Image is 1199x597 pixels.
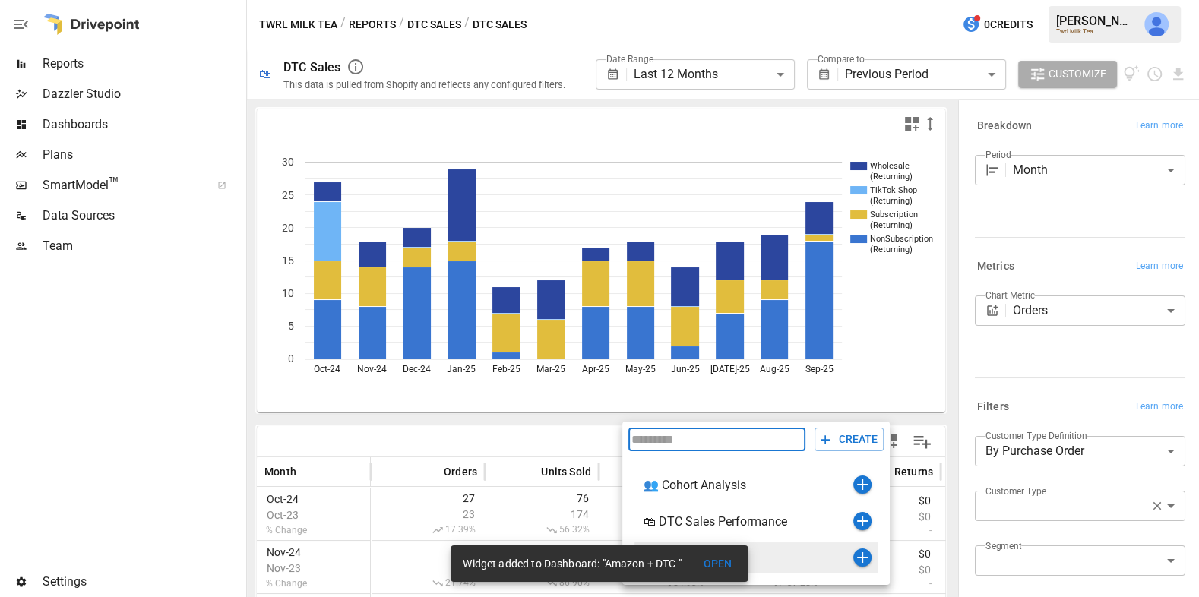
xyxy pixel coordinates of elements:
button: CREATE [815,428,884,451]
button: OPEN [694,550,742,578]
div: Widget added to Dashboard: "Amazon + DTC " [463,550,681,577]
div: DTC Sales Performance [659,514,853,529]
div: 🛍 [641,514,659,529]
div: 👥 [641,478,662,492]
div: Cohort Analysis [662,478,853,492]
